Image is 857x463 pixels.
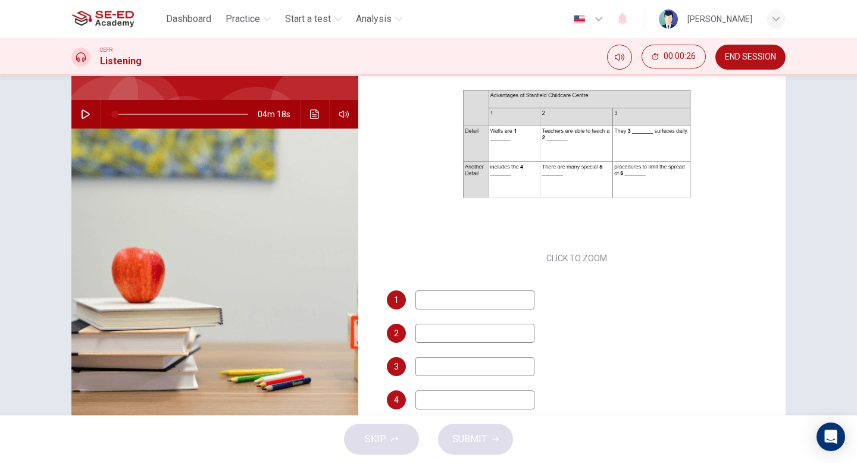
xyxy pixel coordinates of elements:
[725,52,776,62] span: END SESSION
[394,362,399,371] span: 3
[71,7,134,31] img: SE-ED Academy logo
[394,396,399,404] span: 4
[100,54,142,68] h1: Listening
[280,8,346,30] button: Start a test
[100,46,112,54] span: CEFR
[715,45,786,70] button: END SESSION
[258,100,300,129] span: 04m 18s
[305,100,324,129] button: Click to see the audio transcription
[226,12,260,26] span: Practice
[161,8,216,30] button: Dashboard
[687,12,752,26] div: [PERSON_NAME]
[642,45,706,70] div: Hide
[607,45,632,70] div: Mute
[572,15,587,24] img: en
[664,52,696,61] span: 00:00:26
[394,329,399,337] span: 2
[351,8,407,30] button: Analysis
[659,10,678,29] img: Profile picture
[71,7,161,31] a: SE-ED Academy logo
[356,12,392,26] span: Analysis
[285,12,331,26] span: Start a test
[394,296,399,304] span: 1
[71,129,358,418] img: Childcare Center
[221,8,276,30] button: Practice
[642,45,706,68] button: 00:00:26
[817,423,845,451] div: Open Intercom Messenger
[166,12,211,26] span: Dashboard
